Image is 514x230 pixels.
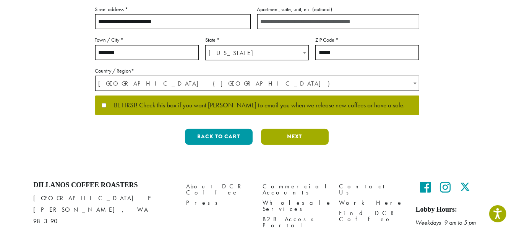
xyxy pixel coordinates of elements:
span: State [205,45,309,60]
a: About DCR Coffee [186,181,251,198]
a: Contact Us [339,181,404,198]
span: BE FIRST! Check this box if you want [PERSON_NAME] to email you when we release new coffees or ha... [106,102,405,109]
a: Find DCR Coffee [339,208,404,225]
span: United States (US) [96,76,419,91]
label: ZIP Code [315,35,419,45]
em: Weekdays 9 am to 5 pm [416,219,476,227]
h5: Lobby Hours: [416,206,481,214]
button: Next [261,129,329,145]
label: Town / City [95,35,199,45]
a: Press [186,198,251,208]
a: Commercial Accounts [263,181,328,198]
h4: Dillanos Coffee Roasters [34,181,175,190]
label: State [205,35,309,45]
label: Street address [95,5,251,14]
label: Apartment, suite, unit, etc. [257,5,419,14]
button: Back to cart [185,129,253,145]
input: BE FIRST! Check this box if you want [PERSON_NAME] to email you when we release new coffees or ha... [102,103,107,108]
span: Country / Region [95,76,419,91]
span: (optional) [313,6,332,13]
span: California [206,45,308,60]
a: Work Here [339,198,404,208]
a: Wholesale Services [263,198,328,214]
